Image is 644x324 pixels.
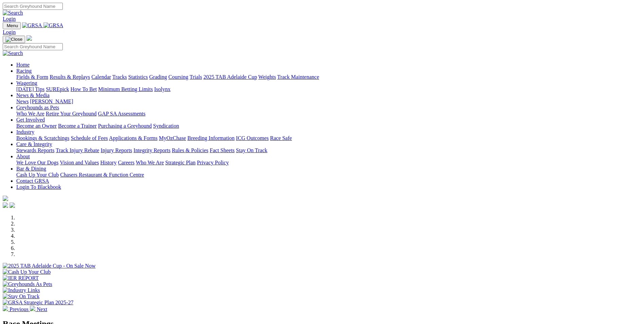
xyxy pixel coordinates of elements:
[16,147,54,153] a: Stewards Reports
[3,269,51,275] img: Cash Up Your Club
[3,202,8,208] img: facebook.svg
[16,147,641,154] div: Care & Integrity
[16,184,61,190] a: Login To Blackbook
[16,135,641,141] div: Industry
[270,135,292,141] a: Race Safe
[3,22,21,29] button: Toggle navigation
[98,123,152,129] a: Purchasing a Greyhound
[3,10,23,16] img: Search
[16,111,641,117] div: Greyhounds as Pets
[60,172,144,178] a: Chasers Restaurant & Function Centre
[16,98,641,105] div: News & Media
[203,74,257,80] a: 2025 TAB Adelaide Cup
[16,160,641,166] div: About
[3,281,52,287] img: Greyhounds As Pets
[16,117,45,123] a: Get Involved
[60,160,99,165] a: Vision and Values
[277,74,319,80] a: Track Maintenance
[16,68,32,74] a: Racing
[3,306,30,312] a: Previous
[16,86,44,92] a: [DATE] Tips
[3,196,8,201] img: logo-grsa-white.png
[3,29,16,35] a: Login
[16,172,59,178] a: Cash Up Your Club
[136,160,164,165] a: Who We Are
[3,16,16,22] a: Login
[50,74,90,80] a: Results & Replays
[16,160,58,165] a: We Love Our Dogs
[16,166,46,172] a: Bar & Dining
[16,86,641,92] div: Wagering
[16,178,49,184] a: Contact GRSA
[16,92,50,98] a: News & Media
[16,129,34,135] a: Industry
[98,86,153,92] a: Minimum Betting Limits
[16,74,48,80] a: Fields & Form
[168,74,188,80] a: Coursing
[30,306,35,311] img: chevron-right-pager-white.svg
[149,74,167,80] a: Grading
[172,147,208,153] a: Rules & Policies
[37,306,47,312] span: Next
[71,86,97,92] a: How To Bet
[46,111,97,116] a: Retire Your Greyhound
[3,300,73,306] img: GRSA Strategic Plan 2025-27
[30,98,73,104] a: [PERSON_NAME]
[210,147,235,153] a: Fact Sheets
[3,3,63,10] input: Search
[236,147,267,153] a: Stay On Track
[3,293,39,300] img: Stay On Track
[3,306,8,311] img: chevron-left-pager-white.svg
[56,147,99,153] a: Track Injury Rebate
[159,135,186,141] a: MyOzChase
[16,154,30,159] a: About
[5,37,22,42] img: Close
[100,147,132,153] a: Injury Reports
[3,275,39,281] img: IER REPORT
[10,306,29,312] span: Previous
[258,74,276,80] a: Weights
[118,160,134,165] a: Careers
[109,135,158,141] a: Applications & Forms
[133,147,170,153] a: Integrity Reports
[58,123,97,129] a: Become a Trainer
[16,74,641,80] div: Racing
[16,123,641,129] div: Get Involved
[7,23,18,28] span: Menu
[16,111,44,116] a: Who We Are
[236,135,269,141] a: ICG Outcomes
[100,160,116,165] a: History
[16,105,59,110] a: Greyhounds as Pets
[16,80,37,86] a: Wagering
[46,86,69,92] a: SUREpick
[16,172,641,178] div: Bar & Dining
[189,74,202,80] a: Trials
[98,111,146,116] a: GAP SA Assessments
[16,62,30,68] a: Home
[3,43,63,50] input: Search
[3,263,96,269] img: 2025 TAB Adelaide Cup - On Sale Now
[187,135,235,141] a: Breeding Information
[3,287,40,293] img: Industry Links
[154,86,170,92] a: Isolynx
[91,74,111,80] a: Calendar
[197,160,229,165] a: Privacy Policy
[16,141,52,147] a: Care & Integrity
[16,98,29,104] a: News
[128,74,148,80] a: Statistics
[165,160,196,165] a: Strategic Plan
[26,35,32,41] img: logo-grsa-white.png
[3,36,25,43] button: Toggle navigation
[3,50,23,56] img: Search
[16,135,69,141] a: Bookings & Scratchings
[43,22,63,29] img: GRSA
[153,123,179,129] a: Syndication
[30,306,47,312] a: Next
[10,202,15,208] img: twitter.svg
[22,22,42,29] img: GRSA
[16,123,57,129] a: Become an Owner
[112,74,127,80] a: Tracks
[71,135,108,141] a: Schedule of Fees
